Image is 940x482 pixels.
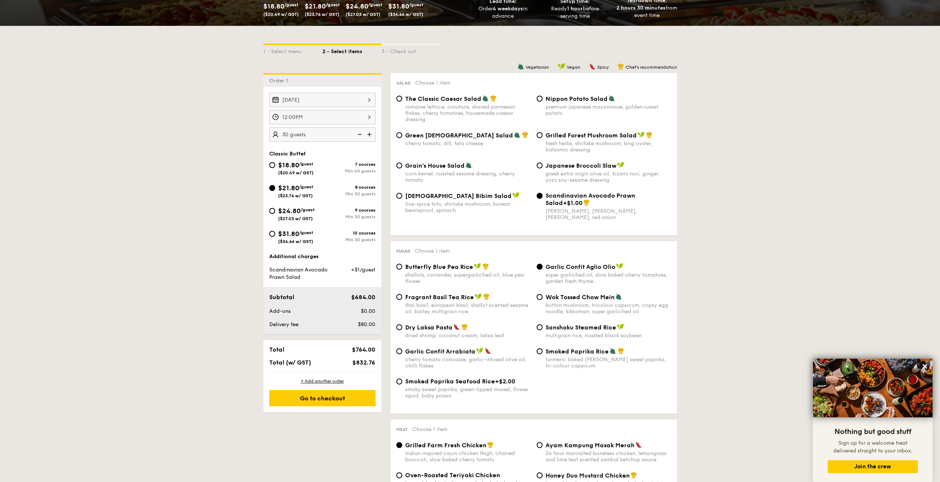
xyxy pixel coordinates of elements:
[833,440,912,454] span: Sign up for a welcome treat delivered straight to your inbox.
[646,131,653,138] img: icon-chef-hat.a58ddaea.svg
[382,45,441,55] div: 3 - Check out
[405,294,474,301] span: Fragrant Basil Tea Rice
[475,293,482,300] img: icon-vegan.f8ff3823.svg
[405,472,500,479] span: Oven-Roasted Teriyaki Chicken
[269,93,376,107] input: Event date
[396,324,402,330] input: Dry Laksa Pastadried shrimp, coconut cream, laksa leaf
[546,162,616,169] span: Japanese Broccoli Slaw
[361,308,375,314] span: $0.00
[487,441,494,448] img: icon-chef-hat.a58ddaea.svg
[415,248,450,254] span: Choose 1 item
[278,161,299,169] span: $18.80
[269,267,328,280] span: Scandinavian Avocado Prawn Salad
[483,293,490,300] img: icon-chef-hat.a58ddaea.svg
[512,192,520,199] img: icon-vegan.f8ff3823.svg
[546,324,616,331] span: Sanshoku Steamed Rice
[301,207,315,212] span: /guest
[465,162,472,168] img: icon-vegetarian.fe4039eb.svg
[537,132,543,138] input: Grilled Forest Mushroom Saladfresh herbs, shiitake mushroom, king oyster, balsamic dressing
[263,2,284,10] span: $18.80
[346,12,380,17] span: ($27.03 w/ GST)
[514,131,520,138] img: icon-vegetarian.fe4039eb.svg
[322,230,376,236] div: 10 courses
[558,63,565,70] img: icon-vegan.f8ff3823.svg
[365,127,376,141] img: icon-add.58712e84.svg
[396,193,402,199] input: [DEMOGRAPHIC_DATA] Bibim Saladfive-spice tofu, shiitake mushroom, korean beansprout, spinach
[405,140,531,147] div: cherry tomato, dill, feta cheese
[635,441,642,448] img: icon-spicy.37a8142b.svg
[453,324,460,330] img: icon-spicy.37a8142b.svg
[405,201,531,213] div: five-spice tofu, shiitake mushroom, korean beansprout, spinach
[537,348,543,354] input: Smoked Paprika Riceturmeric baked [PERSON_NAME] sweet paprika, tri-colour capsicum
[269,127,376,142] input: Number of guests
[537,472,543,478] input: Honey Duo Mustard Chickenhouse-blend mustard, maple soy baked potato, parsley
[396,81,411,86] span: Salad
[546,302,671,315] div: button mushroom, tricolour capsicum, cripsy egg noodle, kikkoman, super garlicfied oil
[405,95,481,102] span: The Classic Caesar Salad
[278,184,299,192] span: $21.80
[269,390,376,406] div: Go to checkout
[617,324,624,330] img: icon-vegan.f8ff3823.svg
[537,193,543,199] input: Scandinavian Avocado Prawn Salad+$1.00[PERSON_NAME], [PERSON_NAME], [PERSON_NAME], red onion
[353,127,365,141] img: icon-reduce.1d2dbef1.svg
[322,237,376,242] div: Min 30 guests
[405,132,513,139] span: Green [DEMOGRAPHIC_DATA] Salad
[396,294,402,300] input: Fragrant Basil Tea Ricethai basil, european basil, shallot scented sesame oil, barley multigrain ...
[322,168,376,174] div: Min 40 guests
[597,65,609,70] span: Spicy
[517,63,524,70] img: icon-vegetarian.fe4039eb.svg
[526,65,549,70] span: Vegetarian
[405,332,531,339] div: dried shrimp, coconut cream, laksa leaf
[278,207,301,215] span: $24.80
[405,378,495,385] span: Smoked Paprika Seafood Rice
[269,78,291,84] span: Order 1
[474,263,481,270] img: icon-vegan.f8ff3823.svg
[405,192,512,199] span: [DEMOGRAPHIC_DATA] Bibim Salad
[405,272,531,284] div: shallots, coriander, supergarlicfied oil, blue pea flower
[278,193,313,198] span: ($23.76 w/ GST)
[352,346,375,353] span: $764.00
[396,348,402,354] input: Garlic Confit Arrabiatacherry tomato concasse, garlic-infused olive oil, chilli flakes
[546,192,635,206] span: Scandinavian Avocado Prawn Salad
[546,332,671,339] div: multigrain rice, roasted black soybean
[537,442,543,448] input: Ayam Kampung Masak Merah24 hour marinated boneless chicken, lemongrass and lime leaf scented samb...
[493,6,523,12] strong: 4 weekdays
[616,5,666,11] strong: 2 hours 30 minutes
[269,231,275,237] input: $31.80/guest($34.66 w/ GST)10 coursesMin 30 guests
[461,324,468,330] img: icon-chef-hat.a58ddaea.svg
[269,253,376,260] div: Additional charges
[405,442,486,449] span: Grilled Farm Fresh Chicken
[546,104,671,116] div: premium japanese mayonnaise, golden russet potato
[284,2,298,7] span: /guest
[352,359,375,366] span: $832.76
[919,360,931,372] button: Close
[351,294,375,301] span: $684.00
[482,95,489,102] img: icon-vegetarian.fe4039eb.svg
[522,131,529,138] img: icon-chef-hat.a58ddaea.svg
[269,308,291,314] span: Add-ons
[358,321,375,328] span: $80.00
[322,214,376,219] div: Min 30 guests
[388,12,423,17] span: ($34.66 w/ GST)
[615,293,622,300] img: icon-vegetarian.fe4039eb.svg
[409,2,423,7] span: /guest
[537,264,543,270] input: Garlic Confit Aglio Oliosuper garlicfied oil, slow baked cherry tomatoes, garden fresh thyme
[269,151,306,157] span: Classic Buffet
[618,348,624,354] img: icon-chef-hat.a58ddaea.svg
[396,264,402,270] input: Butterfly Blue Pea Riceshallots, coriander, supergarlicfied oil, blue pea flower
[396,132,402,138] input: Green [DEMOGRAPHIC_DATA] Saladcherry tomato, dill, feta cheese
[269,378,376,384] div: + Add another order
[278,216,313,221] span: ($27.03 w/ GST)
[546,348,609,355] span: Smoked Paprika Rice
[567,65,580,70] span: Vegan
[396,249,410,254] span: Mains
[405,348,475,355] span: Garlic Confit Arrabiata
[396,442,402,448] input: Grilled Farm Fresh ChickenIndian inspired cajun chicken thigh, charred broccoli, slow baked cherr...
[537,324,543,330] input: Sanshoku Steamed Ricemultigrain rice, roasted black soybean
[405,162,465,169] span: Grain's House Salad
[396,472,402,478] input: Oven-Roasted Teriyaki Chickenhouse-blend teriyaki sauce, baby bok choy, king oyster and shiitake ...
[546,472,630,479] span: Honey Duo Mustard Chicken
[269,321,298,328] span: Delivery fee
[405,171,531,183] div: corn kernel, roasted sesame dressing, cherry tomato
[299,230,313,235] span: /guest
